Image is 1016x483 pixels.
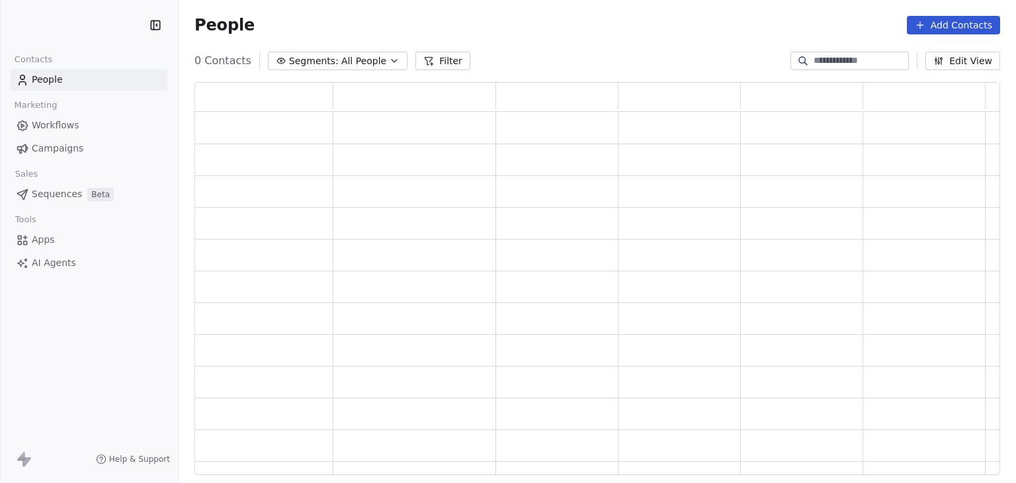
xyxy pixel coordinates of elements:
button: Add Contacts [907,16,1000,34]
span: Marketing [9,95,63,115]
span: Tools [9,210,42,230]
span: Sequences [32,187,82,201]
span: People [32,73,63,87]
a: SequencesBeta [11,183,167,205]
a: People [11,69,167,91]
a: AI Agents [11,252,167,274]
button: Edit View [925,52,1000,70]
a: Campaigns [11,138,167,159]
span: Workflows [32,118,79,132]
span: All People [341,54,386,68]
a: Apps [11,229,167,251]
span: Apps [32,233,55,247]
span: Segments: [289,54,339,68]
a: Help & Support [96,454,170,464]
button: Filter [415,52,470,70]
span: Beta [87,188,114,201]
span: People [194,15,255,35]
a: Workflows [11,114,167,136]
span: AI Agents [32,256,76,270]
span: Sales [9,164,44,184]
span: 0 Contacts [194,53,251,69]
span: Help & Support [109,454,170,464]
span: Campaigns [32,142,83,155]
span: Contacts [9,50,58,69]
